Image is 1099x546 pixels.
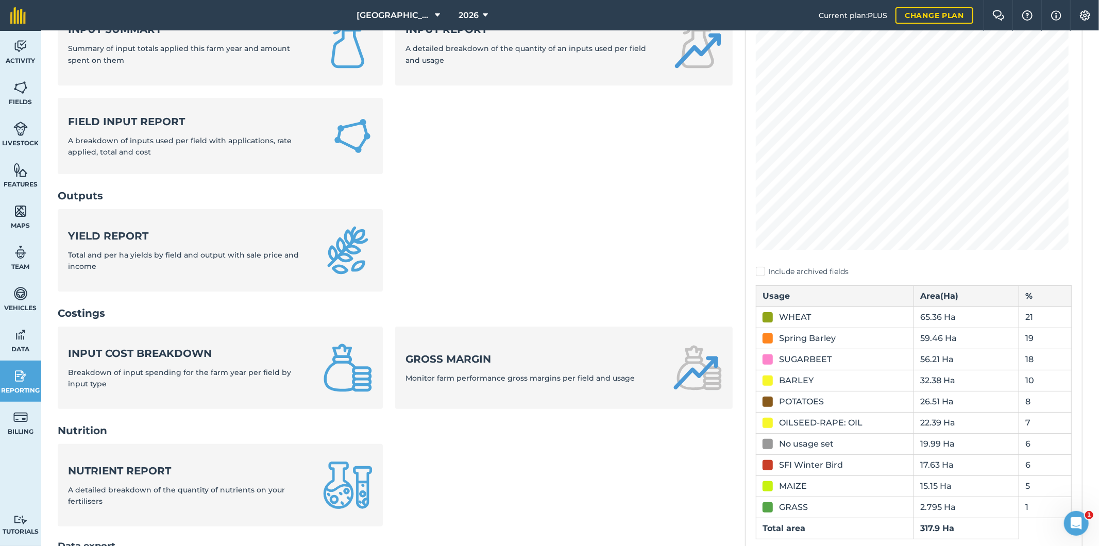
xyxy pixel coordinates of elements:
[13,368,28,384] img: svg+xml;base64,PD94bWwgdmVyc2lvbj0iMS4wIiBlbmNvZGluZz0idXRmLTgiPz4KPCEtLSBHZW5lcmF0b3I6IEFkb2JlIE...
[779,332,836,345] div: Spring Barley
[1019,306,1072,328] td: 21
[1085,511,1093,519] span: 1
[13,409,28,425] img: svg+xml;base64,PD94bWwgdmVyc2lvbj0iMS4wIiBlbmNvZGluZz0idXRmLTgiPz4KPCEtLSBHZW5lcmF0b3I6IEFkb2JlIE...
[1064,511,1089,536] iframe: Intercom live chat
[1019,391,1072,412] td: 8
[779,501,808,514] div: GRASS
[395,3,733,86] a: Input reportA detailed breakdown of the quantity of an inputs used per field and usage
[323,343,373,393] img: Input cost breakdown
[1051,9,1061,22] img: svg+xml;base64,PHN2ZyB4bWxucz0iaHR0cDovL3d3dy53My5vcmcvMjAwMC9zdmciIHdpZHRoPSIxNyIgaGVpZ2h0PSIxNy...
[779,417,863,429] div: OILSEED-RAPE: OIL
[914,285,1019,306] th: Area ( Ha )
[756,285,914,306] th: Usage
[1019,349,1072,370] td: 18
[58,327,383,409] a: Input cost breakdownBreakdown of input spending for the farm year per field by input type
[1019,370,1072,391] td: 10
[13,39,28,54] img: svg+xml;base64,PD94bWwgdmVyc2lvbj0iMS4wIiBlbmNvZGluZz0idXRmLTgiPz4KPCEtLSBHZW5lcmF0b3I6IEFkb2JlIE...
[779,459,843,471] div: SFI Winter Bird
[895,7,973,24] a: Change plan
[323,226,373,275] img: Yield report
[819,10,887,21] span: Current plan : PLUS
[1019,454,1072,475] td: 6
[58,209,383,292] a: Yield reportTotal and per ha yields by field and output with sale price and income
[673,343,722,393] img: Gross margin
[914,475,1019,497] td: 15.15 Ha
[58,423,733,438] h2: Nutrition
[914,497,1019,518] td: 2.795 Ha
[992,10,1005,21] img: Two speech bubbles overlapping with the left bubble in the forefront
[68,464,311,478] strong: Nutrient report
[914,349,1019,370] td: 56.21 Ha
[1079,10,1091,21] img: A cog icon
[673,20,722,69] img: Input report
[68,136,292,157] span: A breakdown of inputs used per field with applications, rate applied, total and cost
[405,44,646,64] span: A detailed breakdown of the quantity of an inputs used per field and usage
[914,306,1019,328] td: 65.36 Ha
[13,80,28,95] img: svg+xml;base64,PHN2ZyB4bWxucz0iaHR0cDovL3d3dy53My5vcmcvMjAwMC9zdmciIHdpZHRoPSI1NiIgaGVpZ2h0PSI2MC...
[779,374,814,387] div: BARLEY
[779,438,834,450] div: No usage set
[332,114,373,158] img: Field Input Report
[68,250,299,271] span: Total and per ha yields by field and output with sale price and income
[58,98,383,175] a: Field Input ReportA breakdown of inputs used per field with applications, rate applied, total and...
[68,346,311,361] strong: Input cost breakdown
[13,162,28,178] img: svg+xml;base64,PHN2ZyB4bWxucz0iaHR0cDovL3d3dy53My5vcmcvMjAwMC9zdmciIHdpZHRoPSI1NiIgaGVpZ2h0PSI2MC...
[1019,328,1072,349] td: 19
[13,327,28,343] img: svg+xml;base64,PD94bWwgdmVyc2lvbj0iMS4wIiBlbmNvZGluZz0idXRmLTgiPz4KPCEtLSBHZW5lcmF0b3I6IEFkb2JlIE...
[1019,433,1072,454] td: 6
[779,353,832,366] div: SUGARBEET
[756,266,1072,277] label: Include archived fields
[914,328,1019,349] td: 59.46 Ha
[763,523,805,533] strong: Total area
[58,444,383,526] a: Nutrient reportA detailed breakdown of the quantity of nutrients on your fertilisers
[1019,285,1072,306] th: %
[779,311,811,323] div: WHEAT
[323,20,373,69] img: Input summary
[68,368,291,388] span: Breakdown of input spending for the farm year per field by input type
[13,203,28,219] img: svg+xml;base64,PHN2ZyB4bWxucz0iaHR0cDovL3d3dy53My5vcmcvMjAwMC9zdmciIHdpZHRoPSI1NiIgaGVpZ2h0PSI2MC...
[13,286,28,301] img: svg+xml;base64,PD94bWwgdmVyc2lvbj0iMS4wIiBlbmNvZGluZz0idXRmLTgiPz4KPCEtLSBHZW5lcmF0b3I6IEFkb2JlIE...
[58,3,383,86] a: Input summarySummary of input totals applied this farm year and amount spent on them
[68,114,320,129] strong: Field Input Report
[13,515,28,525] img: svg+xml;base64,PD94bWwgdmVyc2lvbj0iMS4wIiBlbmNvZGluZz0idXRmLTgiPz4KPCEtLSBHZW5lcmF0b3I6IEFkb2JlIE...
[395,327,733,409] a: Gross marginMonitor farm performance gross margins per field and usage
[920,523,954,533] strong: 317.9 Ha
[68,229,311,243] strong: Yield report
[68,44,290,64] span: Summary of input totals applied this farm year and amount spent on them
[68,485,285,506] span: A detailed breakdown of the quantity of nutrients on your fertilisers
[357,9,431,22] span: [GEOGRAPHIC_DATA]
[914,454,1019,475] td: 17.63 Ha
[323,460,373,510] img: Nutrient report
[10,7,26,24] img: fieldmargin Logo
[914,412,1019,433] td: 22.39 Ha
[779,480,807,492] div: MAIZE
[1019,475,1072,497] td: 5
[58,306,733,320] h2: Costings
[58,189,733,203] h2: Outputs
[405,352,635,366] strong: Gross margin
[13,245,28,260] img: svg+xml;base64,PD94bWwgdmVyc2lvbj0iMS4wIiBlbmNvZGluZz0idXRmLTgiPz4KPCEtLSBHZW5lcmF0b3I6IEFkb2JlIE...
[405,373,635,383] span: Monitor farm performance gross margins per field and usage
[914,433,1019,454] td: 19.99 Ha
[914,370,1019,391] td: 32.38 Ha
[459,9,479,22] span: 2026
[1019,497,1072,518] td: 1
[1021,10,1034,21] img: A question mark icon
[779,396,824,408] div: POTATOES
[1019,412,1072,433] td: 7
[13,121,28,136] img: svg+xml;base64,PD94bWwgdmVyc2lvbj0iMS4wIiBlbmNvZGluZz0idXRmLTgiPz4KPCEtLSBHZW5lcmF0b3I6IEFkb2JlIE...
[914,391,1019,412] td: 26.51 Ha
